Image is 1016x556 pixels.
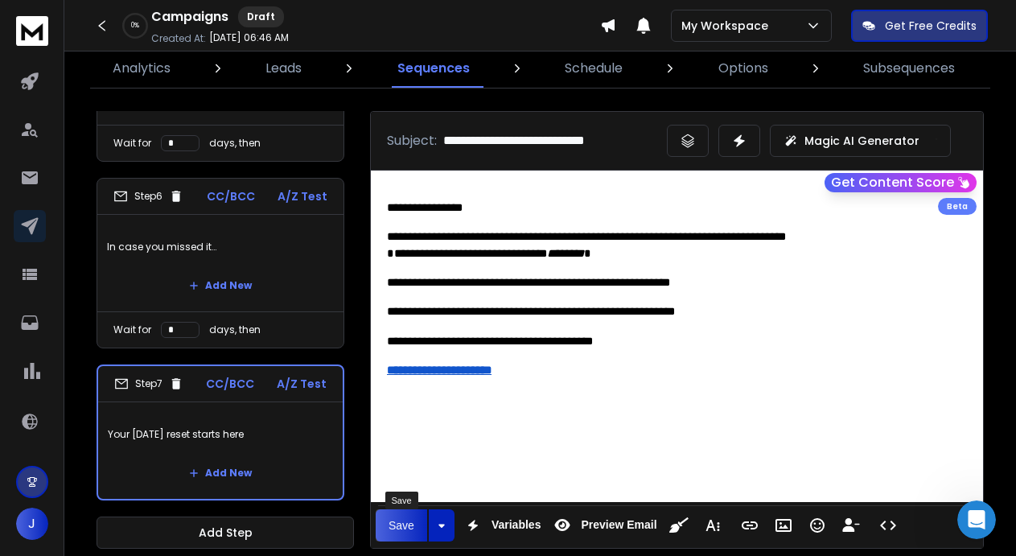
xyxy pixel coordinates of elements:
[97,178,344,348] li: Step6CC/BCCA/Z TestIn case you missed it…Add NewWait fordays, then
[191,26,224,58] img: Profile image for Rohan
[388,49,479,88] a: Sequences
[113,59,171,78] p: Analytics
[851,10,988,42] button: Get Free Credits
[664,509,694,542] button: Clean HTML
[488,518,545,532] span: Variables
[385,492,418,509] div: Save
[16,16,48,46] img: logo
[131,21,139,31] p: 0 %
[255,447,281,459] span: Help
[23,293,298,325] button: Search for help
[32,142,290,196] p: How can we assist you [DATE]?
[113,189,183,204] div: Step 6
[206,376,254,392] p: CC/BCC
[555,49,632,88] a: Schedule
[114,377,183,391] div: Step 7
[113,137,151,150] p: Wait for
[387,131,437,150] p: Subject:
[103,49,180,88] a: Analytics
[16,508,48,540] button: J
[578,518,660,532] span: Preview Email
[215,407,322,472] button: Help
[33,247,269,264] div: We'll be back online [DATE]
[885,18,977,34] p: Get Free Credits
[957,500,996,539] iframe: Intercom live chat
[709,49,778,88] a: Options
[222,26,254,58] img: Profile image for Raj
[256,49,311,88] a: Leads
[35,447,72,459] span: Home
[151,32,206,45] p: Created At:
[16,216,306,278] div: Send us a messageWe'll be back online [DATE]
[134,447,189,459] span: Messages
[107,224,334,270] p: In case you missed it…
[209,31,289,44] p: [DATE] 06:46 AM
[854,49,965,88] a: Subsequences
[33,230,269,247] div: Send us a message
[32,31,159,55] img: logo
[113,323,151,336] p: Wait for
[97,517,354,549] button: Add Step
[176,270,265,302] button: Add New
[33,301,130,318] span: Search for help
[207,188,255,204] p: CC/BCC
[768,509,799,542] button: Insert Image (⌘P)
[770,125,951,157] button: Magic AI Generator
[33,385,269,418] div: Navigating Advanced Campaign Options in ReachInbox
[458,509,545,542] button: Variables
[804,133,919,149] p: Magic AI Generator
[836,509,866,542] button: Insert Unsubscribe Link
[825,173,977,192] button: Get Content Score
[873,509,903,542] button: Code View
[265,59,302,78] p: Leads
[32,114,290,142] p: Hi [PERSON_NAME]
[681,18,775,34] p: My Workspace
[277,376,327,392] p: A/Z Test
[209,137,261,150] p: days, then
[107,407,214,472] button: Messages
[565,59,623,78] p: Schedule
[278,188,327,204] p: A/Z Test
[397,59,470,78] p: Sequences
[176,457,265,489] button: Add New
[697,509,728,542] button: More Text
[23,332,298,378] div: Optimizing Warmup Settings in ReachInbox
[547,509,660,542] button: Preview Email
[938,198,977,215] div: Beta
[863,59,955,78] p: Subsequences
[151,7,228,27] h1: Campaigns
[108,412,333,457] p: Your [DATE] reset starts here
[238,6,284,27] div: Draft
[253,26,285,58] img: Profile image for Lakshita
[97,364,344,500] li: Step7CC/BCCA/Z TestYour [DATE] reset starts hereAdd New
[718,59,768,78] p: Options
[209,323,261,336] p: days, then
[376,509,427,542] button: Save
[23,378,298,425] div: Navigating Advanced Campaign Options in ReachInbox
[734,509,765,542] button: Insert Link (⌘K)
[802,509,833,542] button: Emoticons
[33,338,269,372] div: Optimizing Warmup Settings in ReachInbox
